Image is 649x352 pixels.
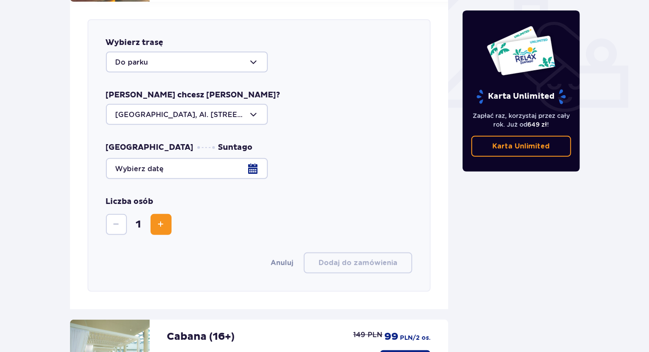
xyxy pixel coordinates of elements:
[471,111,571,129] p: Zapłać raz, korzystaj przez cały rok. Już od !
[129,218,149,231] span: 1
[106,38,164,48] p: Wybierz trasę
[270,258,293,268] button: Anuluj
[106,214,127,235] button: Zmniejsz
[106,90,281,100] p: [PERSON_NAME] chcesz [PERSON_NAME]?
[167,330,235,343] p: Cabana (16+)
[400,334,431,342] span: PLN /2 os.
[304,252,412,273] button: Dodaj do zamówienia
[486,25,556,76] img: Dwie karty całoroczne do Suntago z napisem 'UNLIMITED RELAX', na białym tle z tropikalnymi liśćmi...
[151,214,172,235] button: Zwiększ
[527,121,547,128] span: 649 zł
[492,141,550,151] p: Karta Unlimited
[476,89,567,104] p: Karta Unlimited
[106,197,154,207] p: Liczba osób
[353,330,382,340] p: 149 PLN
[218,142,253,153] span: Suntago
[384,330,398,343] span: 99
[471,136,571,157] a: Karta Unlimited
[197,146,215,149] img: dots
[319,258,397,268] p: Dodaj do zamówienia
[106,142,194,153] span: [GEOGRAPHIC_DATA]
